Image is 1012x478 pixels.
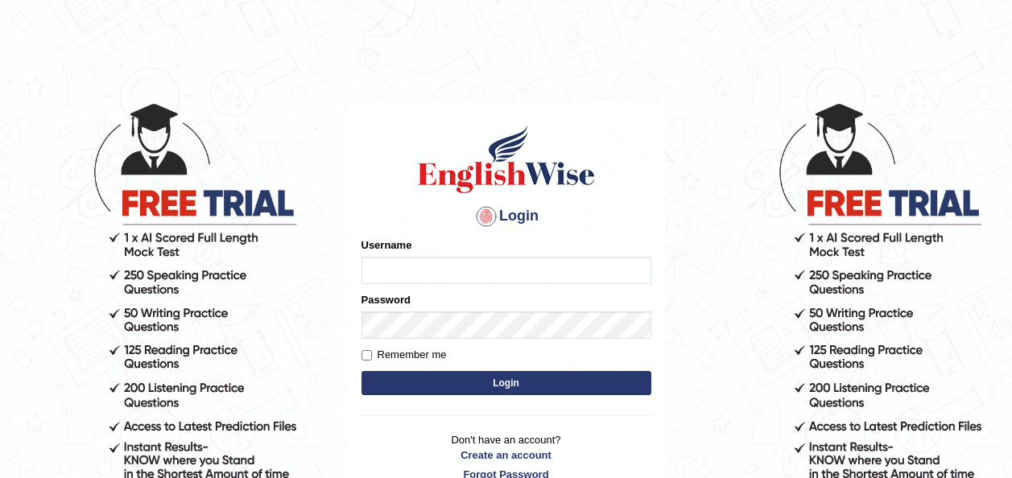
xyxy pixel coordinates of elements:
h4: Login [361,204,651,229]
img: Logo of English Wise sign in for intelligent practice with AI [415,123,598,196]
label: Remember me [361,347,447,363]
label: Username [361,237,412,253]
a: Create an account [361,447,651,463]
button: Login [361,371,651,395]
input: Remember me [361,350,372,361]
label: Password [361,292,411,307]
